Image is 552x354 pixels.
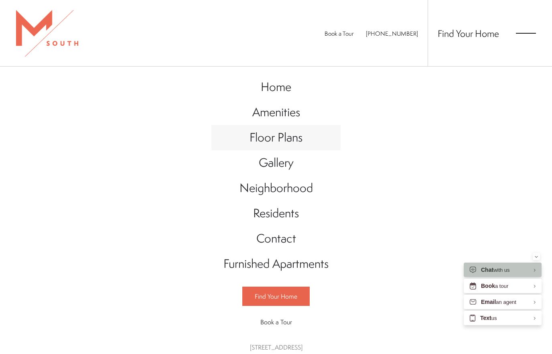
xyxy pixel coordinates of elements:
[211,150,341,176] a: Go to Gallery
[211,125,341,150] a: Go to Floor Plans
[253,205,299,221] span: Residents
[261,79,291,95] span: Home
[242,313,310,331] a: Book a Tour
[252,104,300,120] span: Amenities
[211,75,341,100] a: Go to Home
[211,251,341,277] a: Go to Furnished Apartments (opens in a new tab)
[223,255,329,272] span: Furnished Apartments
[325,29,354,38] a: Book a Tour
[259,154,294,171] span: Gallery
[239,180,313,196] span: Neighborhood
[16,10,78,57] img: MSouth
[366,29,418,38] span: [PHONE_NUMBER]
[256,230,296,247] span: Contact
[211,176,341,201] a: Go to Neighborhood
[366,29,418,38] a: Call Us at 813-570-8014
[516,30,536,37] button: Open Menu
[438,27,499,40] a: Find Your Home
[260,318,292,326] span: Book a Tour
[211,100,341,125] a: Go to Amenities
[255,292,297,301] span: Find Your Home
[211,226,341,251] a: Go to Contact
[242,287,310,306] a: Find Your Home
[250,129,302,146] span: Floor Plans
[211,201,341,226] a: Go to Residents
